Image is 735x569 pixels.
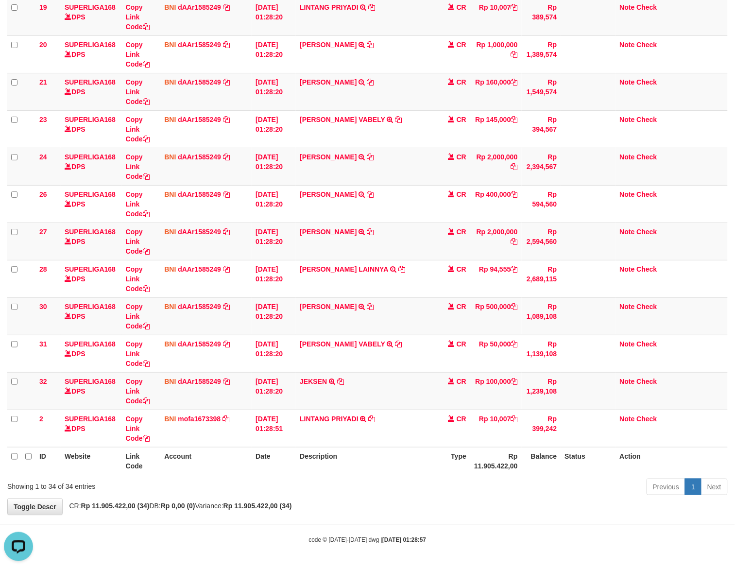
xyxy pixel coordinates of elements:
[65,265,116,273] a: SUPERLIGA168
[300,228,357,236] a: [PERSON_NAME]
[126,303,150,330] a: Copy Link Code
[470,335,522,372] td: Rp 50,000
[39,228,47,236] span: 27
[522,73,561,110] td: Rp 1,549,574
[223,153,230,161] a: Copy dAAr1585249 to clipboard
[470,223,522,260] td: Rp 2,000,000
[457,415,466,423] span: CR
[637,3,657,11] a: Check
[511,163,518,171] a: Copy Rp 2,000,000 to clipboard
[252,372,296,410] td: [DATE] 01:28:20
[300,190,357,198] a: [PERSON_NAME]
[39,415,43,423] span: 2
[395,340,402,348] a: Copy REBBY YULRIDO VABELY to clipboard
[620,415,635,423] a: Note
[61,297,122,335] td: DPS
[511,51,518,58] a: Copy Rp 1,000,000 to clipboard
[511,78,518,86] a: Copy Rp 160,000 to clipboard
[457,228,466,236] span: CR
[164,78,176,86] span: BNI
[39,78,47,86] span: 21
[367,78,374,86] a: Copy KHOIRUL WALIDIN to clipboard
[39,153,47,161] span: 24
[164,415,176,423] span: BNI
[457,190,466,198] span: CR
[300,378,327,385] a: JEKSEN
[398,265,405,273] a: Copy KHAIRUL ANWAR LAINNYA to clipboard
[178,190,221,198] a: dAAr1585249
[252,410,296,447] td: [DATE] 01:28:51
[178,340,221,348] a: dAAr1585249
[457,78,466,86] span: CR
[178,3,221,11] a: dAAr1585249
[620,153,635,161] a: Note
[164,228,176,236] span: BNI
[620,116,635,123] a: Note
[160,447,252,475] th: Account
[511,190,518,198] a: Copy Rp 400,000 to clipboard
[511,3,518,11] a: Copy Rp 10,007 to clipboard
[178,228,221,236] a: dAAr1585249
[637,116,657,123] a: Check
[300,3,359,11] a: LINTANG PRIYADI
[223,502,292,510] strong: Rp 11.905.422,00 (34)
[126,190,150,218] a: Copy Link Code
[620,340,635,348] a: Note
[470,260,522,297] td: Rp 94,555
[61,73,122,110] td: DPS
[65,415,116,423] a: SUPERLIGA168
[309,537,427,544] small: code © [DATE]-[DATE] dwg |
[39,378,47,385] span: 32
[223,340,230,348] a: Copy dAAr1585249 to clipboard
[620,190,635,198] a: Note
[81,502,150,510] strong: Rp 11.905.422,00 (34)
[223,378,230,385] a: Copy dAAr1585249 to clipboard
[300,116,385,123] a: [PERSON_NAME] VABELY
[369,3,376,11] a: Copy LINTANG PRIYADI to clipboard
[470,297,522,335] td: Rp 500,000
[367,303,374,310] a: Copy ADI IRAWAN to clipboard
[4,4,33,33] button: Open LiveChat chat widget
[65,228,116,236] a: SUPERLIGA168
[522,35,561,73] td: Rp 1,389,574
[367,41,374,49] a: Copy MUHAMMAD ARIEF EFFENDI to clipboard
[61,260,122,297] td: DPS
[382,537,426,544] strong: [DATE] 01:28:57
[223,228,230,236] a: Copy dAAr1585249 to clipboard
[300,340,385,348] a: [PERSON_NAME] VABELY
[300,265,388,273] a: [PERSON_NAME] LAINNYA
[178,265,221,273] a: dAAr1585249
[470,148,522,185] td: Rp 2,000,000
[457,265,466,273] span: CR
[7,478,299,491] div: Showing 1 to 34 of 34 entries
[178,78,221,86] a: dAAr1585249
[252,335,296,372] td: [DATE] 01:28:20
[511,415,518,423] a: Copy Rp 10,007 to clipboard
[39,190,47,198] span: 26
[164,153,176,161] span: BNI
[300,303,357,310] a: [PERSON_NAME]
[35,447,61,475] th: ID
[637,153,657,161] a: Check
[616,447,728,475] th: Action
[126,265,150,293] a: Copy Link Code
[637,265,657,273] a: Check
[300,78,357,86] a: [PERSON_NAME]
[178,415,221,423] a: mofa1673398
[178,378,221,385] a: dAAr1585249
[252,73,296,110] td: [DATE] 01:28:20
[522,335,561,372] td: Rp 1,139,108
[300,153,357,161] a: [PERSON_NAME]
[39,41,47,49] span: 20
[369,415,376,423] a: Copy LINTANG PRIYADI to clipboard
[126,415,150,442] a: Copy Link Code
[164,340,176,348] span: BNI
[300,41,357,49] a: [PERSON_NAME]
[61,335,122,372] td: DPS
[647,479,685,495] a: Previous
[457,3,466,11] span: CR
[620,378,635,385] a: Note
[126,340,150,367] a: Copy Link Code
[164,378,176,385] span: BNI
[511,378,518,385] a: Copy Rp 100,000 to clipboard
